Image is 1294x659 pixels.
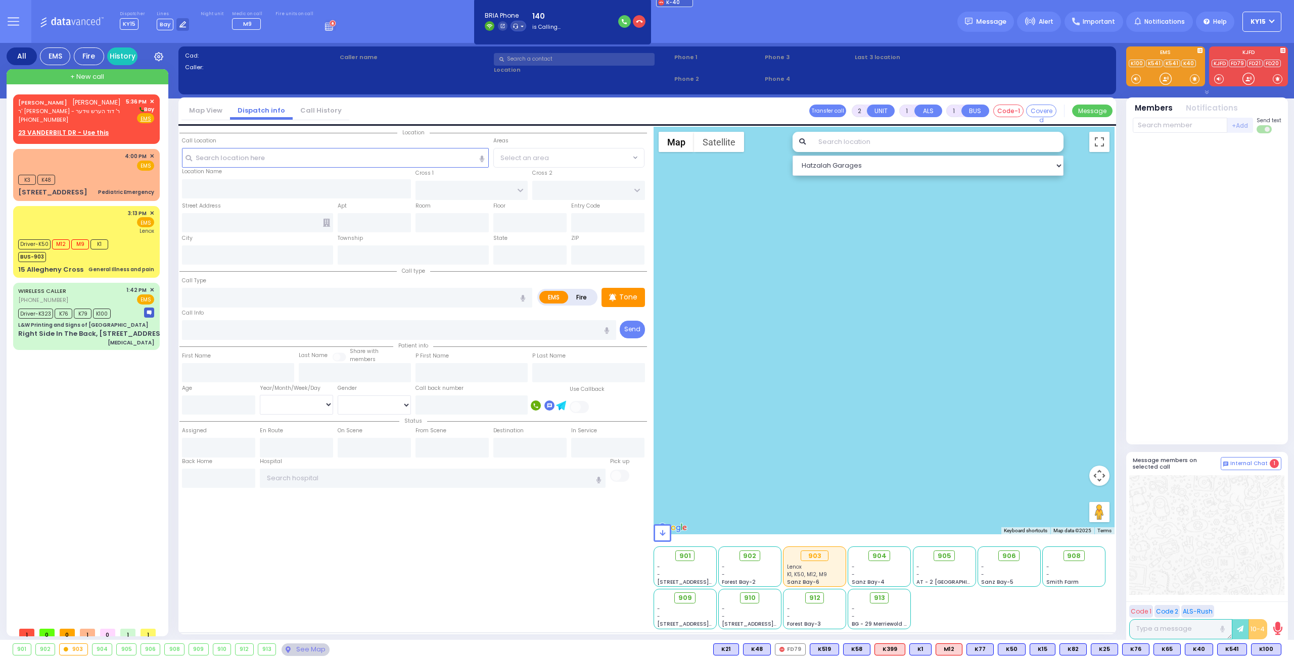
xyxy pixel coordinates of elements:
label: Night unit [201,11,223,17]
label: Call Type [182,277,206,285]
div: K399 [874,643,905,655]
a: History [107,47,137,65]
span: KY15 [1251,17,1266,26]
label: Back Home [182,458,212,466]
div: K15 [1030,643,1055,655]
div: Fire [74,47,104,65]
label: Gender [338,384,357,392]
div: K77 [966,643,994,655]
div: K25 [1091,643,1118,655]
span: K100 [93,309,111,319]
div: Right Side In The Back, [STREET_ADDRESS] [18,329,168,339]
label: Last Name [299,351,328,360]
span: Alert [1039,17,1053,26]
span: 1 [1270,459,1279,468]
button: ALS-Rush [1181,605,1214,618]
button: BUS [961,105,989,117]
div: M12 [936,643,962,655]
span: - [916,563,919,571]
span: 901 [679,551,691,561]
div: All [7,47,37,65]
span: K48 [37,175,55,185]
div: BLS [1059,643,1087,655]
div: EMS [40,47,70,65]
span: [STREET_ADDRESS][PERSON_NAME] [657,620,753,628]
div: K76 [1122,643,1149,655]
a: Dispatch info [230,106,293,115]
button: Map camera controls [1089,466,1110,486]
span: - [657,605,660,613]
img: Google [656,521,689,534]
span: Sanz Bay-6 [787,578,819,586]
a: K541 [1164,60,1180,67]
u: EMS [141,115,151,123]
div: K1 [909,643,932,655]
div: BLS [713,643,739,655]
span: Select an area [500,153,549,163]
span: Other building occupants [323,219,330,227]
u: 23 VANDERBILT DR - Use this [18,128,109,137]
a: FD20 [1264,60,1281,67]
button: Notifications [1186,103,1238,114]
div: L&W Printing and Signs of [GEOGRAPHIC_DATA] [18,321,148,329]
div: K21 [713,643,739,655]
span: - [657,563,660,571]
span: Lenox [787,563,802,571]
span: 909 [678,593,692,603]
span: - [852,613,855,620]
h5: Message members on selected call [1133,457,1221,470]
span: 5:36 PM [126,98,147,106]
span: 4:00 PM [125,153,147,160]
span: K1 [90,239,108,249]
div: General Illness and pain [88,266,154,273]
span: 910 [744,593,756,603]
span: AT - 2 [GEOGRAPHIC_DATA] [916,578,991,586]
input: Search location here [182,148,489,167]
span: Forest Bay-3 [787,620,821,628]
span: members [350,356,376,363]
span: Internal Chat [1230,460,1268,467]
div: 903 [801,550,828,562]
div: [STREET_ADDRESS] [18,187,87,197]
span: 1 [141,629,156,636]
label: Hospital [260,458,282,466]
a: K541 [1146,60,1163,67]
span: - [722,605,725,613]
label: En Route [260,427,283,435]
span: + New call [70,72,104,82]
span: 0 [100,629,115,636]
div: 910 [213,644,231,655]
label: Destination [493,427,524,435]
button: Covered [1026,105,1056,117]
div: 908 [165,644,184,655]
span: Help [1213,17,1227,26]
span: M9 [71,239,89,249]
span: Driver-K50 [18,239,51,249]
span: Sanz Bay-4 [852,578,885,586]
button: Members [1135,103,1173,114]
span: 905 [938,551,951,561]
button: Transfer call [809,105,846,117]
span: Phone 1 [674,53,761,62]
span: K3 [18,175,36,185]
small: Share with [350,347,379,355]
div: 901 [13,644,31,655]
span: EMS [137,294,154,305]
label: Age [182,384,192,392]
div: 909 [189,644,208,655]
label: ZIP [571,234,579,242]
button: Message [1072,105,1113,117]
span: 0 [60,629,75,636]
div: 15 Allegheny Cross [18,265,83,275]
span: Call type [397,267,430,275]
div: 905 [117,644,136,655]
span: Forest Bay-2 [722,578,756,586]
span: - [981,571,984,578]
span: - [852,563,855,571]
a: Map View [181,106,230,115]
div: BLS [998,643,1026,655]
a: K40 [1181,60,1196,67]
span: 913 [874,593,885,603]
span: 904 [872,551,887,561]
button: Internal Chat 1 [1221,457,1281,470]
